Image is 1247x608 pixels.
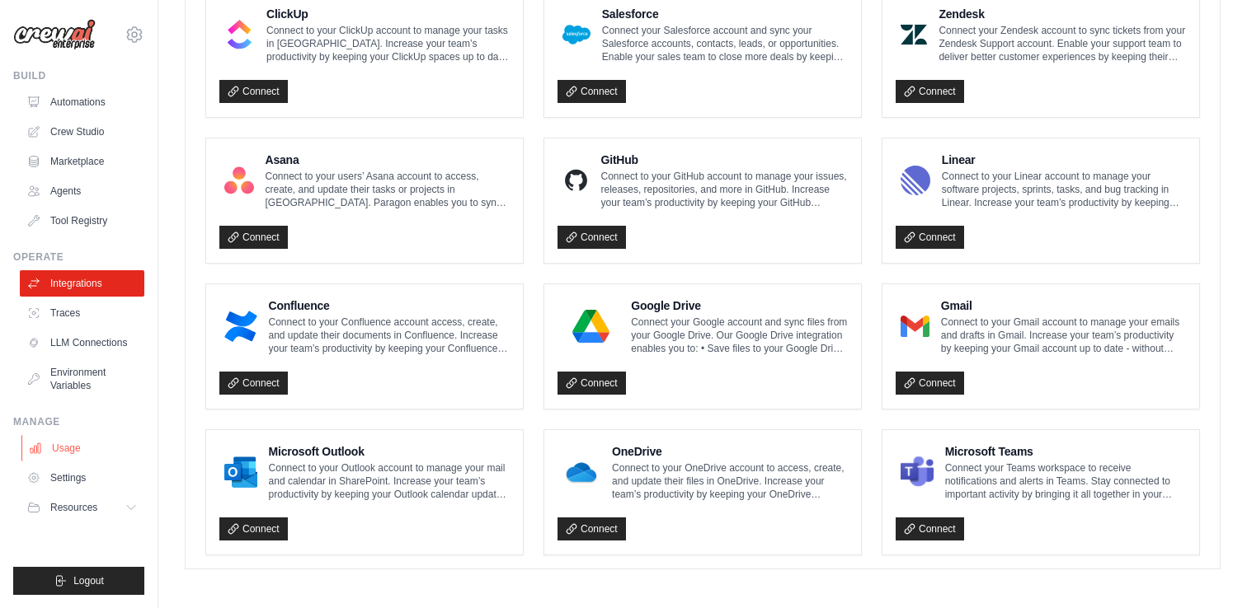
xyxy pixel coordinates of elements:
[942,152,1186,168] h4: Linear
[269,297,510,314] h4: Confluence
[20,119,144,145] a: Crew Studio
[558,372,626,395] a: Connect
[901,164,930,197] img: Linear Logo
[73,574,104,587] span: Logout
[269,443,510,460] h4: Microsoft Outlook
[269,461,510,501] p: Connect to your Outlook account to manage your mail and calendar in SharePoint. Increase your tea...
[266,152,511,168] h4: Asana
[20,465,144,491] a: Settings
[941,316,1186,355] p: Connect to your Gmail account to manage your emails and drafts in Gmail. Increase your team’s pro...
[896,80,964,103] a: Connect
[20,270,144,297] a: Integrations
[896,372,964,395] a: Connect
[13,69,144,82] div: Build
[266,6,510,22] h4: ClickUp
[269,316,510,355] p: Connect to your Confluence account access, create, and update their documents in Confluence. Incr...
[945,461,1186,501] p: Connect your Teams workspace to receive notifications and alerts in Teams. Stay connected to impo...
[20,178,144,204] a: Agents
[13,415,144,428] div: Manage
[896,226,964,249] a: Connect
[562,310,619,343] img: Google Drive Logo
[266,170,511,209] p: Connect to your users’ Asana account to access, create, and update their tasks or projects in [GE...
[20,300,144,326] a: Traces
[224,456,257,489] img: Microsoft Outlook Logo
[558,517,626,540] a: Connect
[562,164,590,197] img: GitHub Logo
[219,80,288,103] a: Connect
[631,297,848,314] h4: Google Drive
[601,170,848,209] p: Connect to your GitHub account to manage your issues, releases, repositories, and more in GitHub....
[219,372,288,395] a: Connect
[901,456,934,489] img: Microsoft Teams Logo
[562,18,591,51] img: Salesforce Logo
[896,517,964,540] a: Connect
[612,461,848,501] p: Connect to your OneDrive account to access, create, and update their files in OneDrive. Increase ...
[224,310,257,343] img: Confluence Logo
[20,330,144,356] a: LLM Connections
[901,18,927,51] img: Zendesk Logo
[20,89,144,115] a: Automations
[219,517,288,540] a: Connect
[20,208,144,234] a: Tool Registry
[20,148,144,175] a: Marketplace
[21,435,146,461] a: Usage
[939,6,1186,22] h4: Zendesk
[601,152,848,168] h4: GitHub
[602,24,848,63] p: Connect your Salesforce account and sync your Salesforce accounts, contacts, leads, or opportunit...
[942,170,1186,209] p: Connect to your Linear account to manage your software projects, sprints, tasks, and bug tracking...
[602,6,848,22] h4: Salesforce
[224,18,255,51] img: ClickUp Logo
[219,226,288,249] a: Connect
[939,24,1186,63] p: Connect your Zendesk account to sync tickets from your Zendesk Support account. Enable your suppo...
[224,164,254,197] img: Asana Logo
[941,297,1186,314] h4: Gmail
[631,316,848,355] p: Connect your Google account and sync files from your Google Drive. Our Google Drive integration e...
[901,310,929,343] img: Gmail Logo
[13,250,144,264] div: Operate
[50,501,97,514] span: Resources
[20,359,144,399] a: Environment Variables
[558,226,626,249] a: Connect
[612,443,848,460] h4: OneDrive
[562,456,600,489] img: OneDrive Logo
[20,494,144,521] button: Resources
[945,443,1186,460] h4: Microsoft Teams
[558,80,626,103] a: Connect
[13,19,96,50] img: Logo
[266,24,510,63] p: Connect to your ClickUp account to manage your tasks in [GEOGRAPHIC_DATA]. Increase your team’s p...
[13,567,144,595] button: Logout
